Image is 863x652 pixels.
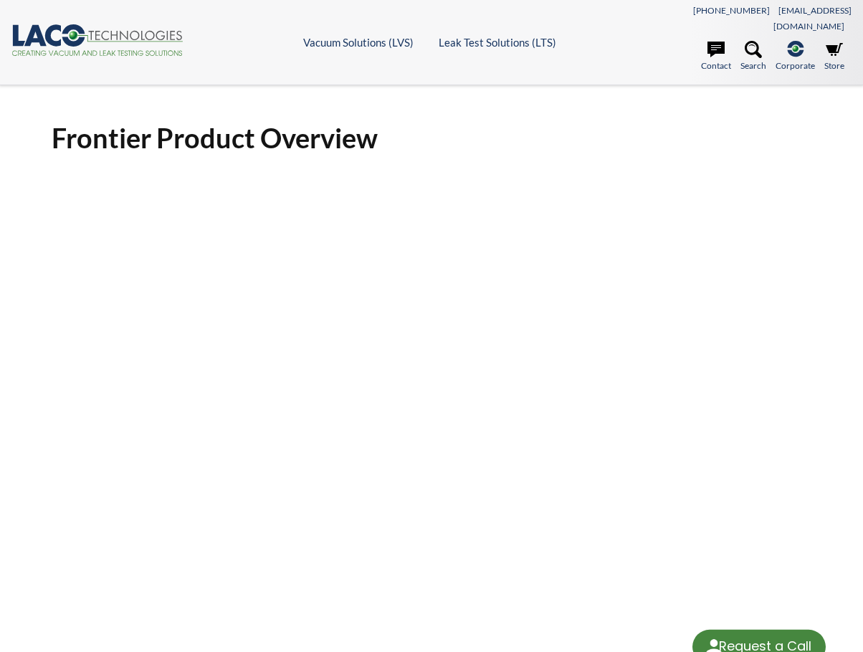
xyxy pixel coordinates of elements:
a: [PHONE_NUMBER] [693,5,770,16]
h1: Frontier Product Overview [52,120,811,155]
a: Contact [701,41,731,72]
a: Store [824,41,844,72]
a: [EMAIL_ADDRESS][DOMAIN_NAME] [773,5,852,32]
span: Corporate [776,59,815,72]
a: Search [740,41,766,72]
a: Leak Test Solutions (LTS) [439,36,556,49]
a: Vacuum Solutions (LVS) [303,36,414,49]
